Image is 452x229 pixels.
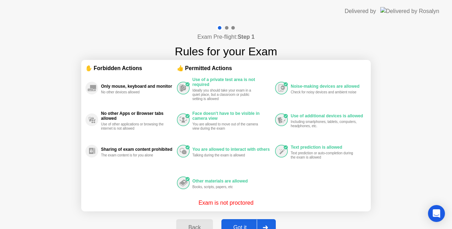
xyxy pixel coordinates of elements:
[192,77,272,87] div: Use of a private test area is not required
[345,7,376,16] div: Delivered by
[291,151,357,160] div: Text prediction or auto-completion during the exam is allowed
[291,113,363,118] div: Use of additional devices is allowed
[192,111,272,121] div: Face doesn't have to be visible in camera view
[101,122,168,131] div: Use of other applications or browsing the internet is not allowed
[192,88,259,101] div: Ideally you should take your exam in a quiet place, but a classroom or public setting is allowed
[175,43,277,60] h1: Rules for your Exam
[291,84,363,89] div: Noise-making devices are allowed
[192,185,259,189] div: Books, scripts, papers, etc
[101,153,168,157] div: The exam content is for you alone
[177,64,367,72] div: 👍 Permitted Actions
[101,84,173,89] div: Only mouse, keyboard and monitor
[101,147,173,152] div: Sharing of exam content prohibited
[192,179,272,184] div: Other materials are allowed
[428,205,445,222] div: Open Intercom Messenger
[380,7,439,15] img: Delivered by Rosalyn
[101,111,173,121] div: No other Apps or Browser tabs allowed
[101,90,168,94] div: No other devices allowed
[291,145,363,150] div: Text prediction is allowed
[197,33,255,41] h4: Exam Pre-flight:
[291,90,357,94] div: Check for noisy devices and ambient noise
[192,147,272,152] div: You are allowed to interact with others
[192,122,259,131] div: You are allowed to move out of the camera view during the exam
[85,64,177,72] div: ✋ Forbidden Actions
[291,120,357,128] div: Including smartphones, tablets, computers, headphones, etc.
[238,34,255,40] b: Step 1
[192,153,259,157] div: Talking during the exam is allowed
[198,199,254,207] p: Exam is not proctored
